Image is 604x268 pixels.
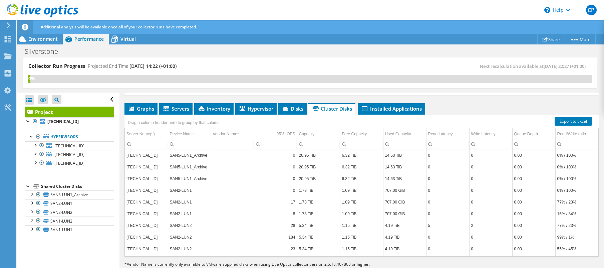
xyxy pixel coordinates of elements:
[383,161,426,173] td: Column Used Capacity, Value 14.63 TiB
[125,128,168,140] td: Server Name(s) Column
[254,208,297,220] td: Column 95% IOPS, Value 8
[383,231,426,243] td: Column Used Capacity, Value 4.19 TiB
[340,140,383,149] td: Column Free Capacity, Filter cell
[340,149,383,161] td: Column Free Capacity, Value 6.32 TiB
[297,161,340,173] td: Column Capacity, Value 20.95 TiB
[469,184,512,196] td: Column Write Latency, Value 0
[163,105,189,112] span: Servers
[213,130,252,138] div: Vendor Name*
[211,161,254,173] td: Column Vendor Name*, Value
[239,105,273,112] span: Hypervisor
[297,184,340,196] td: Column Capacity, Value 1.78 TiB
[254,149,297,161] td: Column 95% IOPS, Value 0
[198,105,230,112] span: Inventory
[426,208,469,220] td: Column Read Latency, Value 0
[126,130,155,138] div: Server Name(s)
[297,196,340,208] td: Column Capacity, Value 1.78 TiB
[555,208,598,220] td: Column Read/Write ratio, Value 16% / 84%
[383,255,426,266] td: Column Used Capacity, Value 4.14 TiB
[426,173,469,184] td: Column Read Latency, Value 0
[28,36,58,42] span: Environment
[125,140,168,149] td: Column Server Name(s), Filter cell
[254,161,297,173] td: Column 95% IOPS, Value 0
[512,255,555,266] td: Column Queue Depth, Value 0.00
[168,196,211,208] td: Column Device Name, Value SAN2-LUN1
[170,130,194,138] div: Device Name
[469,231,512,243] td: Column Write Latency, Value 0
[168,140,211,149] td: Column Device Name, Filter cell
[168,208,211,220] td: Column Device Name, Value SAN2-LUN1
[25,107,114,117] a: Project
[168,231,211,243] td: Column Device Name, Value SAN2-LUN2
[254,220,297,231] td: Column 95% IOPS, Value 28
[512,161,555,173] td: Column Queue Depth, Value 0.00
[557,130,586,138] div: Read/Write ratio
[342,130,367,138] div: Free Capacity
[125,243,168,255] td: Column Server Name(s), Value 192.168.20.40
[211,128,254,140] td: Vendor Name* Column
[47,119,79,124] b: [TECHNICAL_ID]
[54,143,84,149] span: [TECHNICAL_ID]
[555,161,598,173] td: Column Read/Write ratio, Value 0% / 100%
[211,243,254,255] td: Column Vendor Name*, Value
[340,243,383,255] td: Column Free Capacity, Value 1.15 TiB
[25,217,114,225] a: SAN1-LUN2
[383,196,426,208] td: Column Used Capacity, Value 707.00 GiB
[254,243,297,255] td: Column 95% IOPS, Value 23
[254,140,297,149] td: Column 95% IOPS, Filter cell
[211,208,254,220] td: Column Vendor Name*, Value
[555,255,598,266] td: Column Read/Write ratio, Value 0% / 100%
[120,36,136,42] span: Virtual
[469,255,512,266] td: Column Write Latency, Value 3
[297,220,340,231] td: Column Capacity, Value 5.34 TiB
[211,184,254,196] td: Column Vendor Name*, Value
[88,62,177,70] h4: Projected End Time:
[254,173,297,184] td: Column 95% IOPS, Value 0
[168,149,211,161] td: Column Device Name, Value SAN5-LUN1_Archive
[254,196,297,208] td: Column 95% IOPS, Value 17
[211,255,254,266] td: Column Vendor Name*, Value
[555,220,598,231] td: Column Read/Write ratio, Value 77% / 23%
[312,105,352,112] span: Cluster Disks
[469,220,512,231] td: Column Write Latency, Value 2
[512,243,555,255] td: Column Queue Depth, Value 0.00
[555,128,598,140] td: Read/Write ratio Column
[299,130,315,138] div: Capacity
[297,231,340,243] td: Column Capacity, Value 5.34 TiB
[512,149,555,161] td: Column Queue Depth, Value 0.00
[54,160,84,166] span: [TECHNICAL_ID]
[297,149,340,161] td: Column Capacity, Value 20.95 TiB
[383,140,426,149] td: Column Used Capacity, Filter cell
[168,128,211,140] td: Device Name Column
[25,117,114,126] a: [TECHNICAL_ID]
[426,184,469,196] td: Column Read Latency, Value 0
[125,149,168,161] td: Column Server Name(s), Value 192.168.20.42
[254,255,297,266] td: Column 95% IOPS, Value 3
[555,117,592,126] a: Export to Excel
[471,130,496,138] div: Write Latency
[25,208,114,217] a: SAN2-LUN2
[512,231,555,243] td: Column Queue Depth, Value 0.00
[125,161,168,173] td: Column Server Name(s), Value 192.168.20.41
[340,184,383,196] td: Column Free Capacity, Value 1.09 TiB
[537,34,565,44] a: Share
[469,173,512,184] td: Column Write Latency, Value 0
[125,208,168,220] td: Column Server Name(s), Value 192.168.20.40
[128,105,154,112] span: Graphs
[544,63,586,69] span: [DATE] 22:27 (+01:00)
[512,184,555,196] td: Column Queue Depth, Value 0.00
[555,231,598,243] td: Column Read/Write ratio, Value 99% / 1%
[383,220,426,231] td: Column Used Capacity, Value 4.19 TiB
[168,220,211,231] td: Column Device Name, Value SAN2-LUN2
[340,173,383,184] td: Column Free Capacity, Value 6.32 TiB
[282,105,303,112] span: Disks
[25,190,114,199] a: SAN5-LUN1_Archive
[383,149,426,161] td: Column Used Capacity, Value 14.63 TiB
[383,208,426,220] td: Column Used Capacity, Value 707.00 GiB
[297,173,340,184] td: Column Capacity, Value 20.95 TiB
[74,36,104,42] span: Performance
[565,34,596,44] a: More
[586,5,597,15] span: CP
[426,140,469,149] td: Column Read Latency, Filter cell
[512,128,555,140] td: Queue Depth Column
